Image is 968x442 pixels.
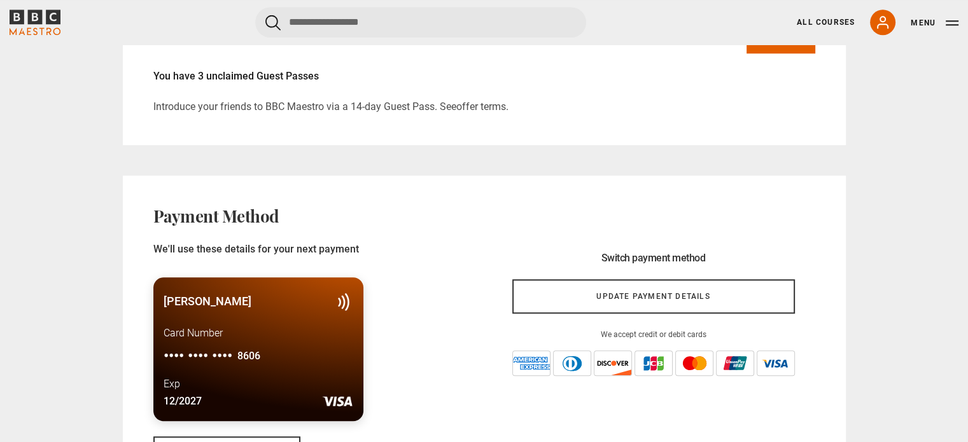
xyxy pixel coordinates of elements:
img: discover [594,350,632,376]
p: Card Number [164,326,353,341]
a: Update payment details [512,279,795,314]
p: We accept credit or debit cards [512,329,795,340]
a: offer terms [456,100,506,113]
img: amex [512,350,551,376]
p: You have 3 unclaimed Guest Passes [153,69,815,84]
button: Submit the search query [265,15,281,31]
h2: Guest Passes [153,25,248,45]
svg: BBC Maestro [10,10,60,35]
p: •••• •••• •••• [164,346,353,366]
img: unionpay [716,350,754,376]
img: mastercard [675,350,713,376]
p: 12/2027 [164,394,202,409]
img: visa [322,392,353,411]
button: Toggle navigation [911,17,958,29]
img: diners [553,350,591,376]
p: We'll use these details for your next payment [153,242,477,257]
span: 8606 [237,346,260,366]
p: Introduce your friends to BBC Maestro via a 14-day Guest Pass. See . [153,99,815,114]
a: All Courses [797,17,855,28]
h3: Switch payment method [512,252,795,264]
img: visa [757,350,795,376]
input: Search [255,7,586,38]
p: Exp [164,376,180,392]
img: jcb [635,350,673,376]
p: [PERSON_NAME] [164,293,251,310]
h2: Payment Method [153,206,279,226]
